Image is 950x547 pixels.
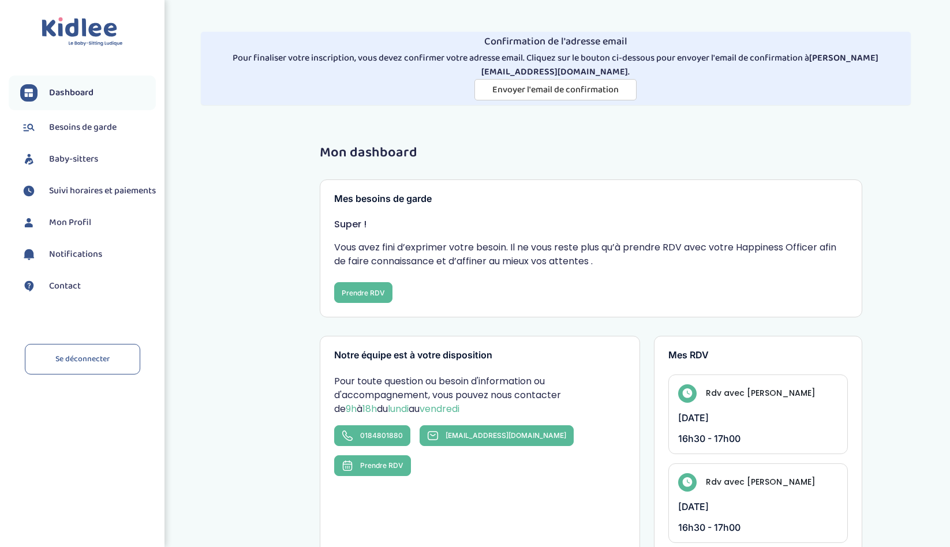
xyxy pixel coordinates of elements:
[42,17,123,47] img: logo.svg
[446,431,566,440] span: [EMAIL_ADDRESS][DOMAIN_NAME]
[20,84,156,102] a: Dashboard
[668,350,848,361] h3: Mes RDV
[481,51,878,79] strong: [PERSON_NAME][EMAIL_ADDRESS][DOMAIN_NAME]
[25,344,140,374] a: Se déconnecter
[20,182,38,200] img: suivihoraire.svg
[20,214,156,231] a: Mon Profil
[20,214,38,231] img: profil.svg
[334,282,392,303] button: Prendre RDV
[678,412,839,424] p: [DATE]
[320,145,862,160] h1: Mon dashboard
[20,278,156,295] a: Contact
[420,402,459,415] span: vendredi
[49,86,93,100] span: Dashboard
[49,184,156,198] span: Suivi horaires et paiements
[678,433,839,444] p: 16h30 - 17h00
[20,119,38,136] img: besoin.svg
[334,374,625,416] p: Pour toute question ou besoin d'information ou d'accompagnement, vous pouvez nous contacter de à ...
[20,246,38,263] img: notification.svg
[334,241,848,268] p: Vous avez fini d’exprimer votre besoin. Il ne vous reste plus qu’à prendre RDV avec votre Happine...
[20,151,38,168] img: babysitters.svg
[20,151,156,168] a: Baby-sitters
[20,278,38,295] img: contact.svg
[388,402,409,415] span: lundi
[49,216,91,230] span: Mon Profil
[706,387,816,399] h4: Rdv avec [PERSON_NAME]
[362,402,377,415] span: 18h
[205,51,906,79] p: Pour finaliser votre inscription, vous devez confirmer votre adresse email. Cliquez sur le bouton...
[49,121,117,134] span: Besoins de garde
[678,522,839,533] p: 16h30 - 17h00
[49,248,102,261] span: Notifications
[492,83,619,97] span: Envoyer l'email de confirmation
[334,218,848,231] p: Super !
[706,476,816,488] h4: Rdv avec [PERSON_NAME]
[678,501,839,512] p: [DATE]
[20,182,156,200] a: Suivi horaires et paiements
[20,84,38,102] img: dashboard.svg
[360,461,403,470] span: Prendre RDV
[49,152,98,166] span: Baby-sitters
[334,194,848,204] h3: Mes besoins de garde
[474,79,637,100] button: Envoyer l'email de confirmation
[334,350,625,361] h3: Notre équipe est à votre disposition
[334,425,410,446] a: 0184801880
[205,36,906,48] h4: Confirmation de l'adresse email
[334,455,411,476] button: Prendre RDV
[49,279,81,293] span: Contact
[346,402,357,415] span: 9h
[20,119,156,136] a: Besoins de garde
[360,431,403,440] span: 0184801880
[20,246,156,263] a: Notifications
[420,425,574,446] a: [EMAIL_ADDRESS][DOMAIN_NAME]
